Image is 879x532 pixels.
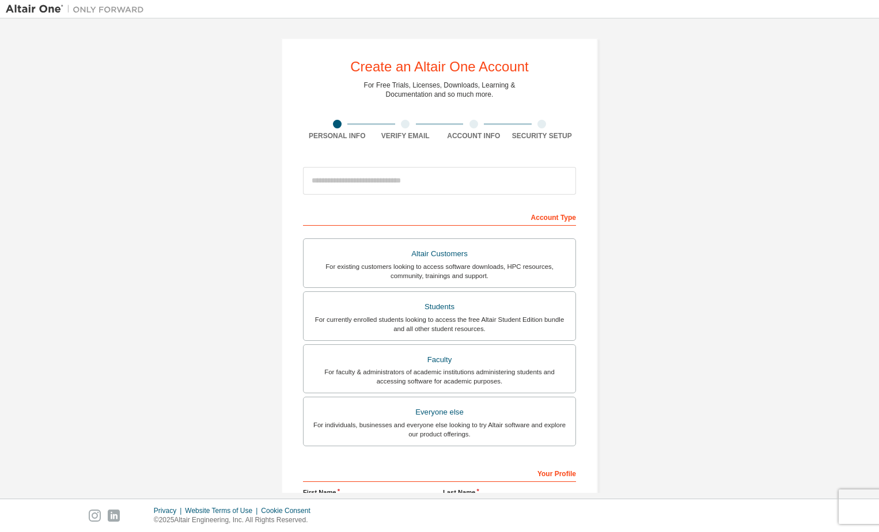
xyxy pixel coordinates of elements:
div: Security Setup [508,131,577,140]
img: Altair One [6,3,150,15]
div: Account Type [303,207,576,226]
div: For faculty & administrators of academic institutions administering students and accessing softwa... [310,367,569,386]
img: instagram.svg [89,510,101,522]
div: Faculty [310,352,569,368]
div: Privacy [154,506,185,515]
div: Website Terms of Use [185,506,261,515]
img: linkedin.svg [108,510,120,522]
div: Your Profile [303,463,576,482]
div: Altair Customers [310,246,569,262]
div: Everyone else [310,404,569,420]
div: Personal Info [303,131,372,140]
div: For Free Trials, Licenses, Downloads, Learning & Documentation and so much more. [364,81,516,99]
label: Last Name [443,488,576,497]
div: Students [310,299,569,315]
div: For existing customers looking to access software downloads, HPC resources, community, trainings ... [310,262,569,280]
label: First Name [303,488,436,497]
div: Cookie Consent [261,506,317,515]
p: © 2025 Altair Engineering, Inc. All Rights Reserved. [154,515,317,525]
div: For individuals, businesses and everyone else looking to try Altair software and explore our prod... [310,420,569,439]
div: Account Info [440,131,508,140]
div: Verify Email [372,131,440,140]
div: For currently enrolled students looking to access the free Altair Student Edition bundle and all ... [310,315,569,333]
div: Create an Altair One Account [350,60,529,74]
